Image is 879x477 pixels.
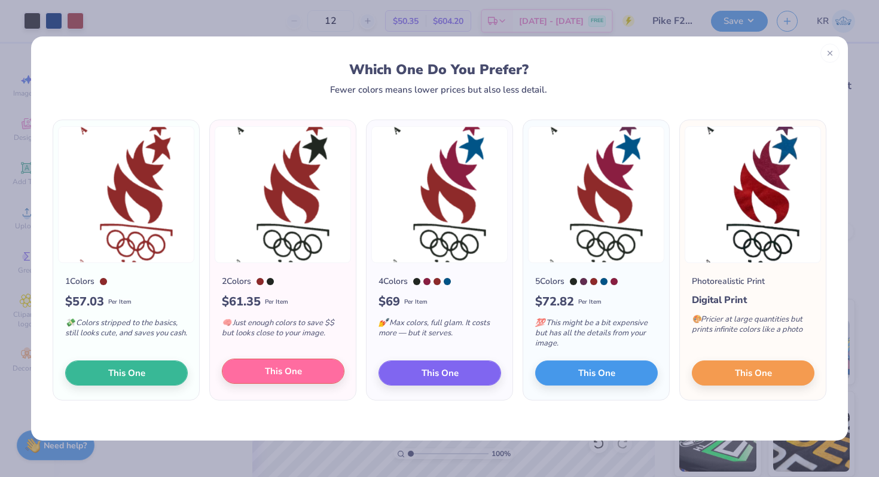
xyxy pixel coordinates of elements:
[222,275,251,288] div: 2 Colors
[535,311,658,360] div: This might be a bit expensive but has all the details from your image.
[692,275,765,288] div: Photorealistic Print
[265,365,302,378] span: This One
[65,311,188,350] div: Colors stripped to the basics, still looks cute, and saves you cash.
[64,62,814,78] div: Which One Do You Prefer?
[371,126,508,263] img: 4 color option
[692,314,701,325] span: 🎨
[535,360,658,386] button: This One
[222,293,261,311] span: $ 61.35
[434,278,441,285] div: 7623 C
[215,126,351,263] img: 2 color option
[65,293,104,311] span: $ 57.03
[65,360,188,386] button: This One
[692,293,814,307] div: Digital Print
[578,298,602,307] span: Per Item
[222,317,231,328] span: 🧠
[108,298,132,307] span: Per Item
[580,278,587,285] div: 511 C
[379,275,408,288] div: 4 Colors
[330,85,547,94] div: Fewer colors means lower prices but also less detail.
[578,366,615,380] span: This One
[65,275,94,288] div: 1 Colors
[265,298,288,307] span: Per Item
[423,278,431,285] div: 208 C
[379,311,501,350] div: Max colors, full glam. It costs more — but it serves.
[570,278,577,285] div: Black 3 C
[735,366,772,380] span: This One
[692,360,814,386] button: This One
[600,278,608,285] div: 7692 C
[404,298,428,307] span: Per Item
[685,126,821,263] img: Photorealistic preview
[222,311,344,350] div: Just enough colors to save $$ but looks close to your image.
[444,278,451,285] div: 7692 C
[535,317,545,328] span: 💯
[535,293,574,311] span: $ 72.82
[257,278,264,285] div: 7623 C
[692,307,814,347] div: Pricier at large quantities but prints infinite colors like a photo
[267,278,274,285] div: Black 3 C
[422,366,459,380] span: This One
[222,359,344,384] button: This One
[100,278,107,285] div: 7623 C
[379,360,501,386] button: This One
[528,126,664,263] img: 5 color option
[611,278,618,285] div: 208 C
[379,317,388,328] span: 💅
[379,293,400,311] span: $ 69
[108,366,145,380] span: This One
[535,275,564,288] div: 5 Colors
[590,278,597,285] div: 7623 C
[58,126,194,263] img: 1 color option
[65,317,75,328] span: 💸
[413,278,420,285] div: Black 3 C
